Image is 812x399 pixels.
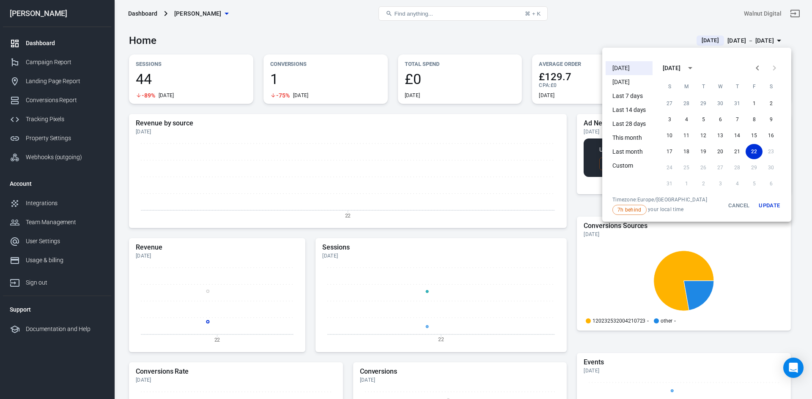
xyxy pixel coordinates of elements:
[729,144,746,159] button: 21
[746,96,763,111] button: 1
[678,128,695,143] button: 11
[606,159,653,173] li: Custom
[730,78,745,95] span: Thursday
[612,205,707,215] span: your local time
[712,128,729,143] button: 13
[683,61,697,75] button: calendar view is open, switch to year view
[713,78,728,95] span: Wednesday
[729,96,746,111] button: 31
[679,78,694,95] span: Monday
[725,196,752,215] button: Cancel
[746,78,762,95] span: Friday
[783,358,804,378] div: Open Intercom Messenger
[763,112,779,127] button: 9
[661,112,678,127] button: 3
[606,117,653,131] li: Last 28 days
[606,75,653,89] li: [DATE]
[678,144,695,159] button: 18
[729,112,746,127] button: 7
[695,144,712,159] button: 19
[612,196,707,203] div: Timezone: Europe/[GEOGRAPHIC_DATA]
[746,112,763,127] button: 8
[695,96,712,111] button: 29
[763,96,779,111] button: 2
[695,128,712,143] button: 12
[663,64,680,73] div: [DATE]
[712,144,729,159] button: 20
[746,128,763,143] button: 15
[763,78,779,95] span: Saturday
[662,78,677,95] span: Sunday
[696,78,711,95] span: Tuesday
[678,112,695,127] button: 4
[695,112,712,127] button: 5
[606,89,653,103] li: Last 7 days
[661,144,678,159] button: 17
[729,128,746,143] button: 14
[712,96,729,111] button: 30
[606,131,653,145] li: This month
[606,61,653,75] li: [DATE]
[749,60,766,76] button: Previous month
[756,196,783,215] button: Update
[712,112,729,127] button: 6
[746,144,763,159] button: 22
[606,103,653,117] li: Last 14 days
[661,128,678,143] button: 10
[661,96,678,111] button: 27
[614,206,645,214] span: 7h behind
[678,96,695,111] button: 28
[763,128,779,143] button: 16
[606,145,653,159] li: Last month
